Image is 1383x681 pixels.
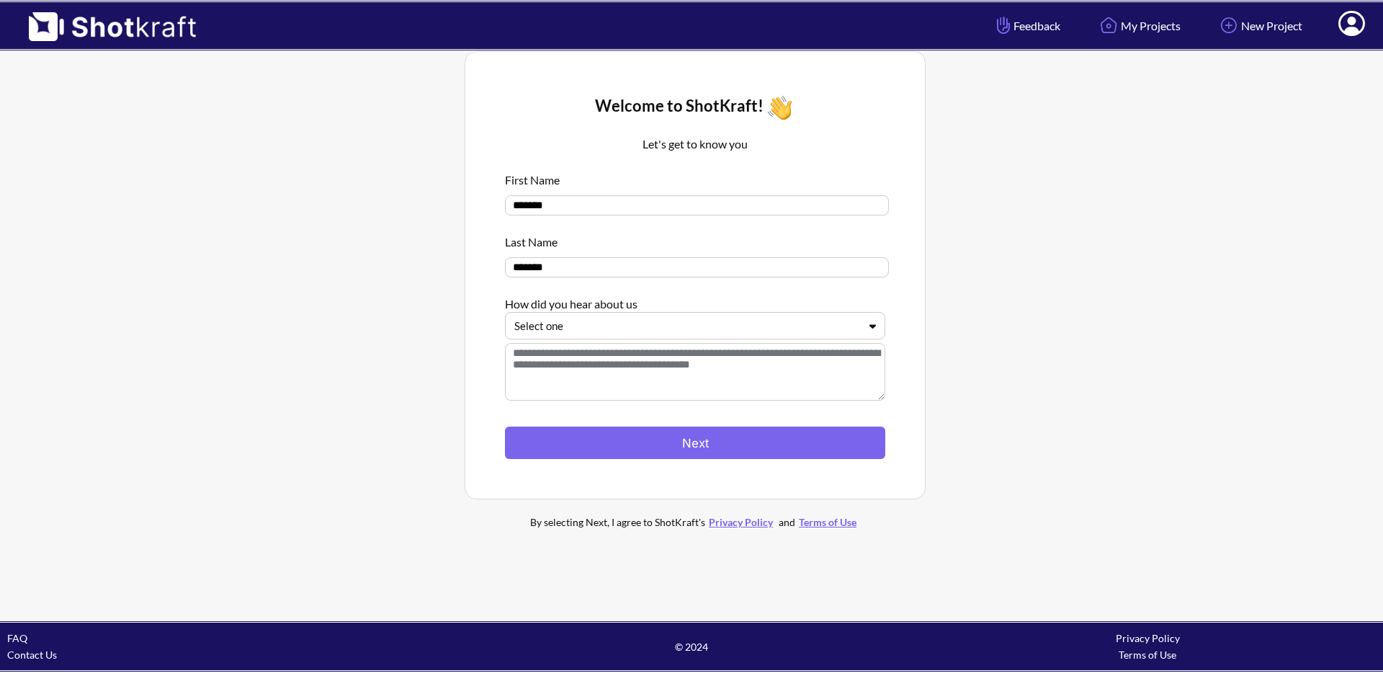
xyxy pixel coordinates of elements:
div: Last Name [505,226,885,250]
img: Hand Icon [993,13,1013,37]
p: Let's get to know you [505,135,885,153]
span: Feedback [993,17,1060,34]
button: Next [505,427,885,459]
div: First Name [505,164,885,188]
div: Privacy Policy [920,630,1376,646]
img: Home Icon [1096,13,1121,37]
a: New Project [1206,6,1313,45]
img: Wave Icon [764,92,796,124]
div: How did you hear about us [505,288,885,312]
a: Terms of Use [795,516,860,528]
div: By selecting Next, I agree to ShotKraft's and [501,514,890,530]
a: FAQ [7,632,27,644]
a: Contact Us [7,649,57,661]
a: Privacy Policy [705,516,776,528]
span: © 2024 [463,638,919,655]
div: Welcome to ShotKraft! [505,92,885,124]
img: Add Icon [1217,13,1241,37]
div: Terms of Use [920,646,1376,663]
a: My Projects [1086,6,1191,45]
